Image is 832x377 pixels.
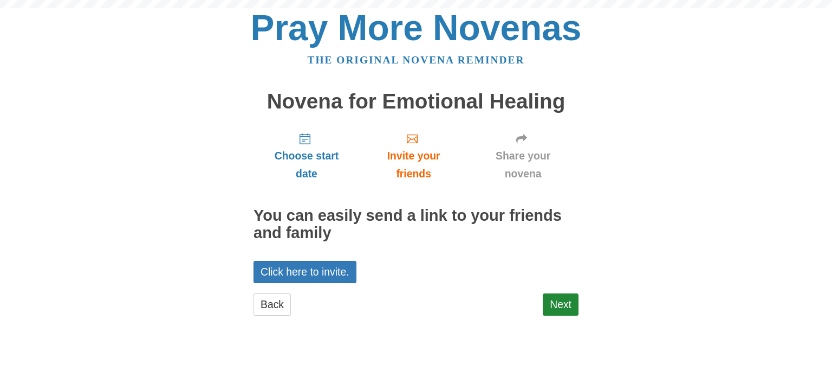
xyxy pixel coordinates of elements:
[467,124,578,188] a: Share your novena
[264,147,349,183] span: Choose start date
[253,293,291,316] a: Back
[251,8,582,48] a: Pray More Novenas
[253,90,578,113] h1: Novena for Emotional Healing
[370,147,457,183] span: Invite your friends
[360,124,467,188] a: Invite your friends
[308,54,525,66] a: The original novena reminder
[253,261,356,283] a: Click here to invite.
[253,124,360,188] a: Choose start date
[478,147,568,183] span: Share your novena
[543,293,578,316] a: Next
[253,207,578,242] h2: You can easily send a link to your friends and family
